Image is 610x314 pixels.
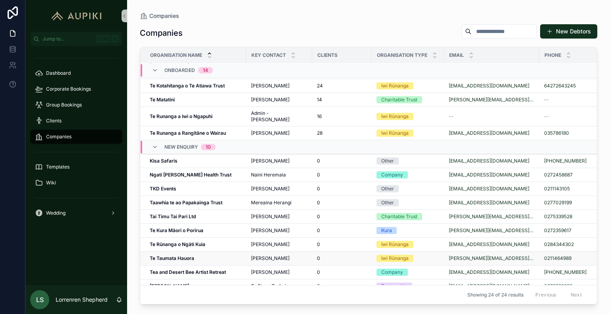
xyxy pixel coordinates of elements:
a: Kisa Safaris [150,158,241,164]
a: Ngati [PERSON_NAME] Health Trust [150,172,241,178]
a: Other [376,199,439,206]
button: New Debtors [540,24,597,39]
span: [PERSON_NAME] [251,83,290,89]
strong: Te Taumata Hauora [150,255,194,261]
span: Key Contact [251,52,286,58]
div: Other [381,199,394,206]
a: Mereaina Herangi [251,200,307,206]
a: 0272359617 [544,227,571,234]
a: Naini Heremaia [251,172,307,178]
a: 0211464989 [544,255,594,262]
a: 0284344302 [544,241,574,248]
a: [PERSON_NAME] [251,227,307,234]
a: Iwi Rūnanga [376,82,439,89]
a: 0 [317,172,367,178]
a: [EMAIL_ADDRESS][DOMAIN_NAME] [449,83,535,89]
a: [PERSON_NAME][EMAIL_ADDRESS][DOMAIN_NAME] [449,97,535,103]
span: 14 [317,97,322,103]
a: [EMAIL_ADDRESS][DOMAIN_NAME] [449,269,535,275]
a: Company [376,269,439,276]
span: Mereaina Herangi [251,200,291,206]
a: [EMAIL_ADDRESS][DOMAIN_NAME] [449,172,535,178]
strong: TKD Events [150,186,176,192]
a: Charitable Trust [376,213,439,220]
a: [PERSON_NAME][EMAIL_ADDRESS][DOMAIN_NAME] [449,255,535,262]
a: 035786180 [544,130,594,136]
span: LS [36,295,44,304]
a: [PERSON_NAME] [251,83,307,89]
span: -- [544,113,549,120]
a: 64272643245 [544,83,594,89]
a: 0211143105 [544,186,570,192]
a: Charitable Trust [376,96,439,103]
strong: Te Kura Māori o Porirua [150,227,203,233]
div: Other [381,157,394,165]
span: Naini Heremaia [251,172,286,178]
strong: [PERSON_NAME] [150,283,189,289]
a: 0272458687 [544,172,594,178]
a: [EMAIL_ADDRESS][DOMAIN_NAME] [449,158,535,164]
div: 10 [206,144,211,150]
span: 0 [317,241,320,248]
a: [PERSON_NAME][EMAIL_ADDRESS][DOMAIN_NAME] [449,227,535,234]
a: Group Bookings [30,98,122,112]
span: [PERSON_NAME] [251,130,290,136]
span: 0 [317,158,320,164]
a: [EMAIL_ADDRESS][DOMAIN_NAME] [449,200,535,206]
a: 0272533688 [544,283,572,289]
div: 14 [203,67,208,74]
a: [PERSON_NAME][EMAIL_ADDRESS][PERSON_NAME][DOMAIN_NAME] [449,213,535,220]
a: [PERSON_NAME] [251,255,307,262]
span: Wedding [46,210,66,216]
a: [PERSON_NAME] [251,186,307,192]
a: [EMAIL_ADDRESS][DOMAIN_NAME] [449,172,529,178]
a: Wedding [30,206,122,220]
a: Templates [30,160,122,174]
a: [EMAIL_ADDRESS][DOMAIN_NAME] [449,241,535,248]
span: [PERSON_NAME] [251,227,290,234]
span: Phone [544,52,561,58]
a: TKD Events [150,186,241,192]
a: 0 [317,255,367,262]
span: 0 [317,172,320,178]
a: Iwi Rūnanga [376,113,439,120]
span: Organisation Type [377,52,427,58]
strong: Te Matatini [150,97,175,103]
span: -- [449,113,454,120]
strong: Tea and Desert Bee Artist Retreat [150,269,226,275]
a: [PHONE_NUMBER] [544,158,587,164]
a: 0275339528 [544,213,594,220]
a: 14 [317,97,367,103]
button: Jump to...CtrlK [30,32,122,46]
span: Te Ringa Te Awhe [251,283,291,289]
strong: Taawhia te ao Papakainga Trust [150,200,222,205]
a: Clients [30,114,122,128]
span: Jump to... [42,36,93,42]
strong: Te Runanga a Iwi o Ngapuhi [150,113,212,119]
a: [PHONE_NUMBER] [544,158,594,164]
a: 0 [317,227,367,234]
span: [PERSON_NAME] [251,269,290,275]
div: Charitable Trust [381,96,417,103]
span: 0 [317,269,320,275]
a: 0277029199 [544,200,594,206]
span: [PERSON_NAME] [251,213,290,220]
span: Dashboard [46,70,71,76]
a: [EMAIL_ADDRESS][DOMAIN_NAME] [449,158,529,164]
span: 16 [317,113,322,120]
span: Clients [317,52,338,58]
span: [PERSON_NAME] [251,241,290,248]
a: [PHONE_NUMBER] [544,269,594,275]
a: [PERSON_NAME] [150,283,241,289]
a: Tea and Desert Bee Artist Retreat [150,269,241,275]
strong: Te Kotahitanga o Te Atiawa Trust [150,83,225,89]
div: Company [381,269,403,276]
a: Corporate Bookings [30,82,122,96]
span: Companies [149,12,179,20]
a: Companies [140,12,179,20]
span: [PERSON_NAME] [251,158,290,164]
span: Wiki [46,180,56,186]
a: Other [376,157,439,165]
